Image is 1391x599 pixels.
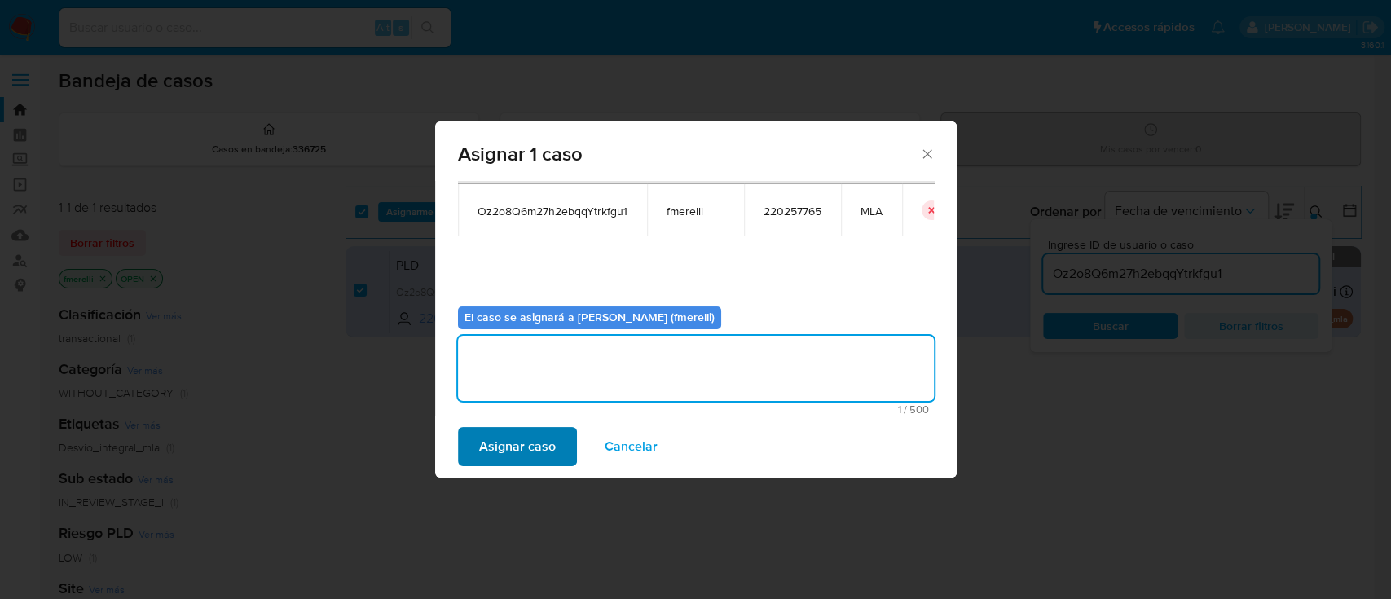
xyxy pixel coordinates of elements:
[458,144,920,164] span: Asignar 1 caso
[764,204,821,218] span: 220257765
[919,146,934,161] button: Cerrar ventana
[922,200,941,220] button: icon-button
[479,429,556,465] span: Asignar caso
[667,204,724,218] span: fmerelli
[458,427,577,466] button: Asignar caso
[605,429,658,465] span: Cancelar
[435,121,957,478] div: assign-modal
[463,404,929,415] span: Máximo 500 caracteres
[478,204,627,218] span: Oz2o8Q6m27h2ebqqYtrkfgu1
[861,204,883,218] span: MLA
[583,427,679,466] button: Cancelar
[464,309,715,325] b: El caso se asignará a [PERSON_NAME] (fmerelli)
